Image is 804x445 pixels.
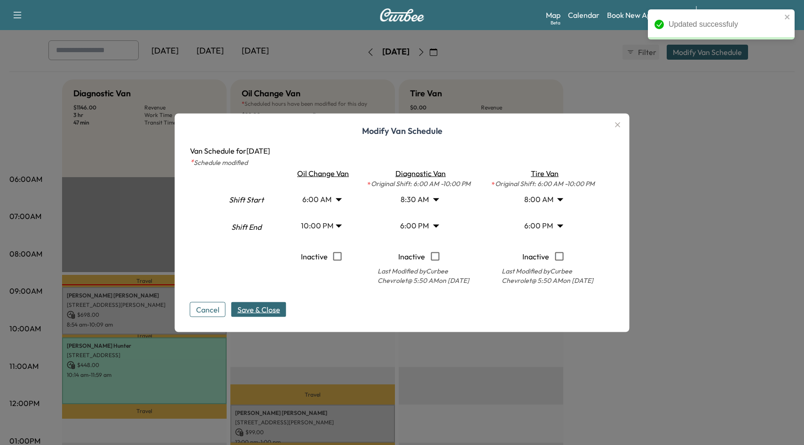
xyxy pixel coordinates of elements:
a: Book New Appointment [607,9,686,21]
p: Last Modified by Curbee Chevrolet @ 5:50 AM on [DATE] [359,266,479,285]
div: Shift Start [213,187,280,215]
div: Oil Change Van [288,167,355,179]
p: Van Schedule for [DATE] [190,145,615,156]
a: Calendar [568,9,599,21]
div: Tire Van [483,167,603,179]
button: close [784,13,791,21]
div: 8:30 AM [391,186,447,212]
div: 6:00 PM [391,212,447,239]
button: Save & Close [231,302,286,317]
button: Cancel [190,302,226,317]
a: MapBeta [546,9,560,21]
p: Last Modified by Curbee Chevrolet @ 5:50 AM on [DATE] [483,266,603,285]
div: 10:00 PM [293,212,349,239]
p: Inactive [398,246,425,266]
div: Shift End [213,217,280,245]
p: Inactive [522,246,549,266]
p: Schedule modified [190,156,615,167]
div: 8:00 AM [515,186,571,212]
span: Save & Close [237,304,280,315]
h1: Modify Van Schedule [190,124,615,145]
div: 6:00 AM [293,186,349,212]
p: Inactive [301,246,328,266]
div: Updated successfuly [669,19,781,30]
img: Curbee Logo [379,8,425,22]
div: Beta [551,19,560,26]
div: 6:00 PM [515,212,571,239]
div: Diagnostic Van [359,167,479,179]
